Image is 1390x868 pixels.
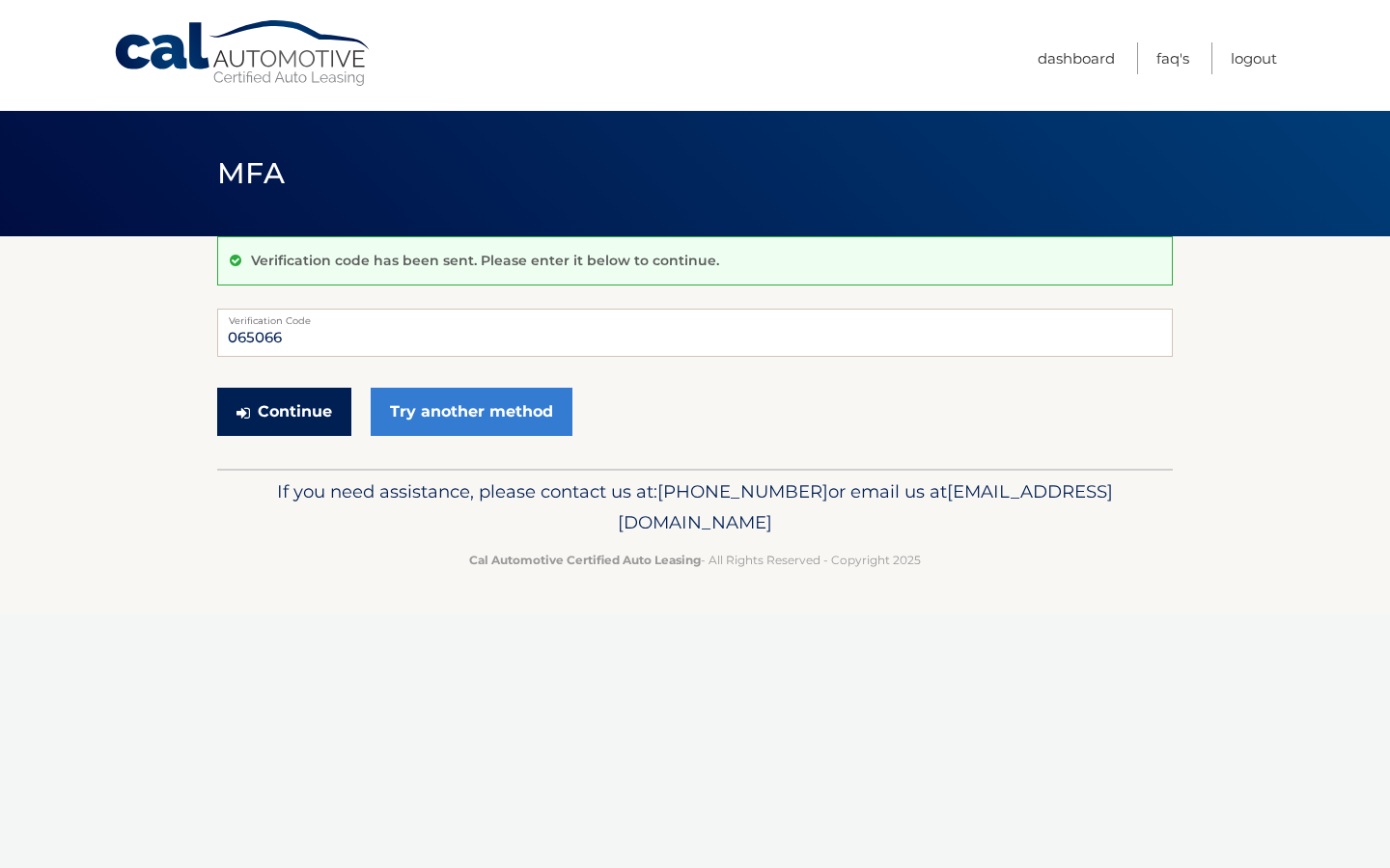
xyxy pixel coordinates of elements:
[469,553,701,567] strong: Cal Automotive Certified Auto Leasing
[618,480,1113,533] span: [EMAIL_ADDRESS][DOMAIN_NAME]
[217,309,1173,324] label: Verification Code
[1156,42,1189,74] a: FAQ's
[371,388,572,436] a: Try another method
[217,155,285,191] span: MFA
[217,309,1173,357] input: Verification Code
[251,252,719,269] p: Verification code has been sent. Please enter it below to continue.
[230,476,1160,538] p: If you need assistance, please contact us at: or email us at
[657,480,828,502] span: [PHONE_NUMBER]
[1038,42,1115,74] a: Dashboard
[230,550,1160,570] p: - All Rights Reserved - Copyright 2025
[113,19,374,88] a: Cal Automotive
[217,388,351,436] button: Continue
[1231,42,1277,74] a: Logout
